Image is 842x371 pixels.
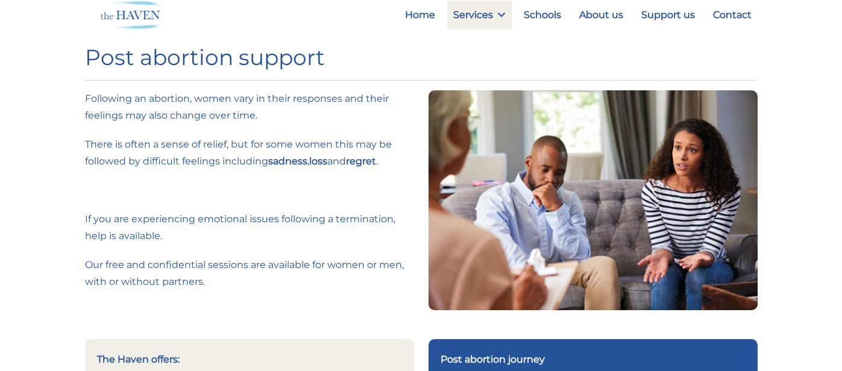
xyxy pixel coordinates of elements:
p: Following an abortion, women vary in their responses and their feelings may also change over time. [85,90,414,124]
a: Schools [518,1,567,30]
a: Services [447,1,512,30]
strong: loss [309,155,327,167]
a: Support us [635,1,701,30]
img: Young couple in crisis trying solve problem during counselling [429,90,758,310]
strong: Post abortion journey [441,354,545,365]
strong: The Haven offers: [97,354,180,365]
h1: Post abortion support [85,45,758,70]
a: About us [573,1,629,30]
a: Contact [707,1,758,30]
p: If you are experiencing emotional issues following a termination, help is available. [85,211,414,245]
strong: regret [346,155,376,167]
p: There is often a sense of relief, but for some women this may be followed by difficult feelings i... [85,136,414,170]
strong: sadness [268,155,307,167]
p: Our free and confidential sessions are available for women or men, with or without partners. [85,257,414,290]
a: Home [399,1,441,30]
